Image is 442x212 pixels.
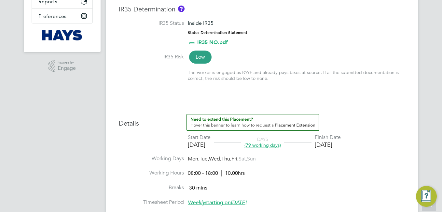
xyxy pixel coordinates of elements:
span: Mon, [188,156,200,162]
strong: Status Determination Statement [188,30,247,35]
h3: Details [119,114,405,128]
a: Go to home page [32,30,93,40]
button: How to extend a Placement? [186,114,319,131]
button: Engage Resource Center [416,186,437,207]
span: Inside IR35 [188,20,214,26]
span: starting on [188,199,246,206]
label: Working Hours [119,170,184,176]
a: Powered byEngage [48,60,76,72]
span: Thu, [221,156,231,162]
label: Breaks [119,184,184,191]
div: Finish Date [315,134,341,141]
span: Fri, [231,156,239,162]
div: [DATE] [188,141,211,148]
label: IR35 Risk [119,53,184,60]
span: Low [189,51,212,64]
span: (79 working days) [244,142,281,148]
div: [DATE] [315,141,341,148]
em: [DATE] [231,199,246,206]
button: About IR35 [178,6,185,12]
span: Powered by [58,60,76,66]
span: Sat, [239,156,247,162]
a: IR35 NO.pdf [197,39,228,45]
span: Engage [58,66,76,71]
div: The worker is engaged as PAYE and already pays taxes at source. If all the submitted documentatio... [188,69,405,81]
label: Working Days [119,155,184,162]
span: Tue, [200,156,209,162]
label: IR35 Status [119,20,184,27]
img: hays-logo-retina.png [42,30,83,40]
span: Preferences [38,13,66,19]
button: Preferences [32,9,92,23]
span: 30 mins [189,185,207,191]
span: Sun [247,156,256,162]
label: Timesheet Period [119,199,184,206]
div: Start Date [188,134,211,141]
span: 10.00hrs [221,170,245,176]
span: Wed, [209,156,221,162]
em: Weekly [188,199,205,206]
div: 08:00 - 18:00 [188,170,245,177]
div: DAYS [241,136,284,148]
h3: IR35 Determination [119,5,405,13]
